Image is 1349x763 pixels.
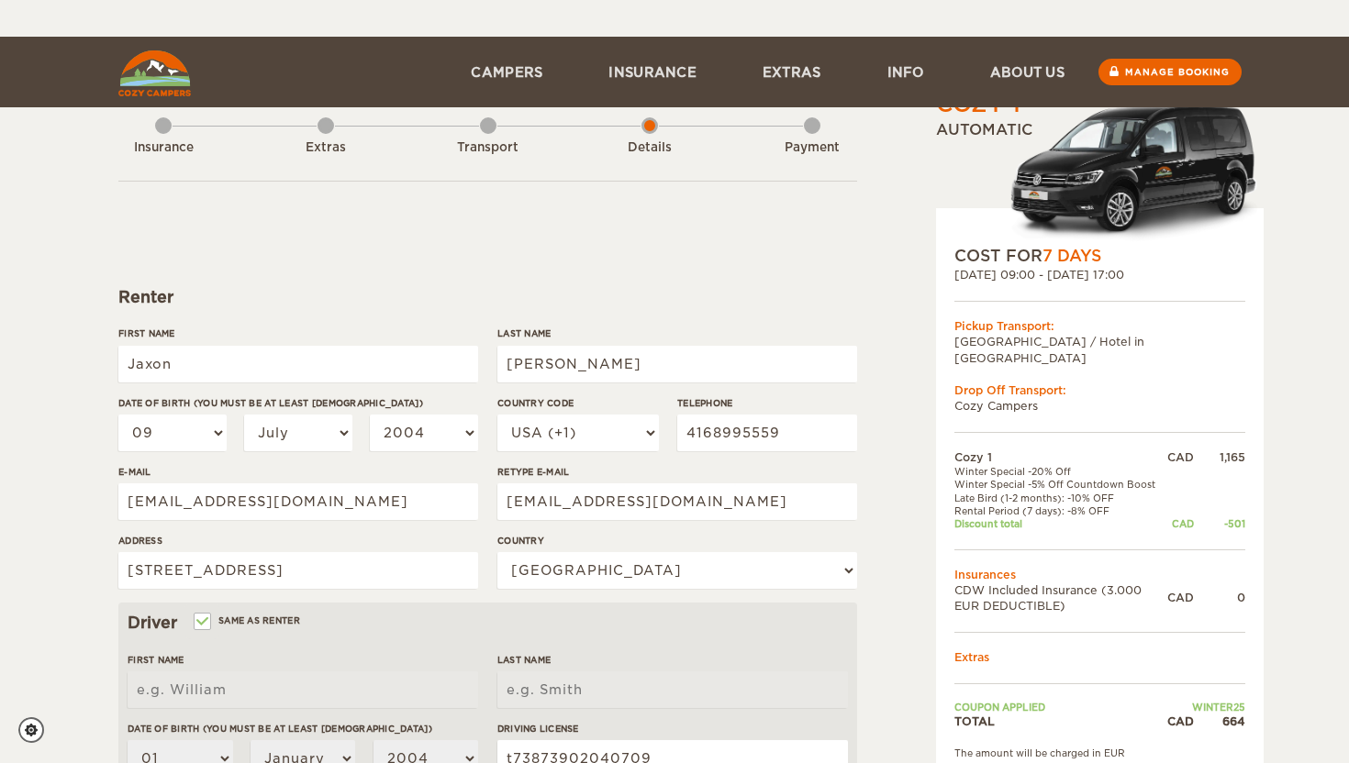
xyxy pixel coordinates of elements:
img: Cozy Campers [118,50,191,96]
div: Drop Off Transport: [954,382,1245,398]
div: Insurance [113,139,214,157]
a: Cookie settings [18,717,56,743]
div: Details [599,139,700,157]
div: CAD [1167,590,1194,605]
input: e.g. 1 234 567 890 [677,415,857,451]
input: e.g. Smith [497,671,848,708]
label: Same as renter [195,612,300,629]
td: Insurances [954,567,1245,582]
label: Country Code [497,396,659,410]
label: Retype E-mail [497,465,857,479]
input: e.g. William [128,671,478,708]
input: e.g. example@example.com [118,483,478,520]
a: Extras [730,37,854,107]
td: [GEOGRAPHIC_DATA] / Hotel in [GEOGRAPHIC_DATA] [954,334,1245,365]
div: Payment [762,139,863,157]
td: Late Bird (1-2 months): -10% OFF [954,492,1167,504]
a: Manage booking [1098,59,1242,85]
div: CAD [1167,449,1194,465]
div: CAD [1167,713,1194,729]
td: Discount total [954,517,1167,530]
label: Date of birth (You must be at least [DEMOGRAPHIC_DATA]) [128,722,478,735]
td: Extras [954,649,1245,665]
div: CAD [1167,517,1194,530]
div: Automatic [936,120,1264,245]
div: Extras [275,139,376,157]
input: e.g. Smith [497,346,857,382]
td: WINTER25 [1167,701,1245,713]
label: First Name [118,326,478,340]
td: Winter Special -5% Off Countdown Boost [954,478,1167,491]
input: e.g. example@example.com [497,483,857,520]
div: [DATE] 09:00 - [DATE] 17:00 [954,267,1245,282]
label: Date of birth (You must be at least [DEMOGRAPHIC_DATA]) [118,396,478,410]
a: Info [854,37,957,107]
div: -501 [1194,517,1245,530]
input: e.g. Street, City, Zip Code [118,552,478,589]
img: Volkswagen-Caddy-MaxiCrew_.png [1009,105,1264,245]
td: Rental Period (7 days): -8% OFF [954,504,1167,517]
div: Pickup Transport: [954,318,1245,334]
td: Winter Special -20% Off [954,465,1167,478]
label: Country [497,534,857,547]
input: e.g. William [118,346,478,382]
span: 7 Days [1042,247,1101,265]
a: About us [957,37,1098,107]
label: Telephone [677,396,857,410]
a: Insurance [575,37,730,107]
label: First Name [128,653,478,667]
td: CDW Included Insurance (3.000 EUR DEDUCTIBLE) [954,582,1167,614]
div: The amount will be charged in EUR [954,746,1245,759]
div: Renter [118,286,857,308]
div: Driver [128,612,848,634]
div: Transport [438,139,539,157]
a: Campers [438,37,575,107]
label: Address [118,534,478,547]
td: Cozy Campers [954,398,1245,414]
div: 1,165 [1194,449,1245,465]
td: Cozy 1 [954,449,1167,465]
label: E-mail [118,465,478,479]
label: Last Name [497,326,857,340]
td: Coupon applied [954,701,1167,713]
td: TOTAL [954,713,1167,729]
div: 664 [1194,713,1245,729]
div: 0 [1194,590,1245,605]
label: Last Name [497,653,848,667]
label: Driving License [497,722,848,735]
div: COST FOR [954,245,1245,267]
input: Same as renter [195,617,207,629]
